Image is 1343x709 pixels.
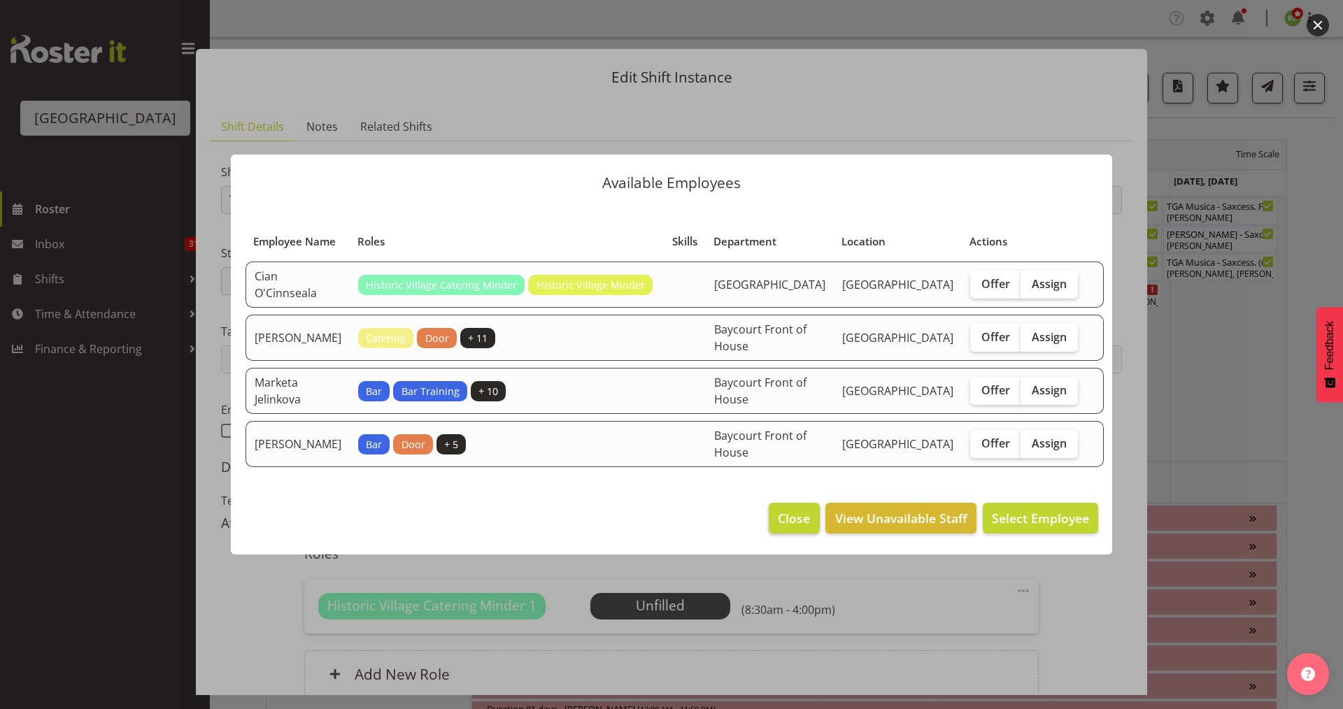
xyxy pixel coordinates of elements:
[842,383,953,399] span: [GEOGRAPHIC_DATA]
[713,234,776,250] span: Department
[537,278,645,293] span: Historic Village Minder
[983,503,1098,533] button: Select Employee
[402,384,460,399] span: Bar Training
[981,330,1010,344] span: Offer
[245,176,1098,190] p: Available Employees
[246,368,350,414] td: Marketa Jelinkova
[357,234,385,250] span: Roles
[714,322,806,354] span: Baycourt Front of House
[969,234,1007,250] span: Actions
[825,503,976,533] button: View Unavailable Staff
[1323,321,1336,370] span: Feedback
[1032,330,1067,344] span: Assign
[246,421,350,467] td: [PERSON_NAME]
[714,375,806,407] span: Baycourt Front of House
[444,437,458,452] span: + 5
[246,315,350,361] td: [PERSON_NAME]
[842,330,953,345] span: [GEOGRAPHIC_DATA]
[992,510,1089,527] span: Select Employee
[769,503,819,533] button: Close
[981,383,1010,397] span: Offer
[841,234,886,250] span: Location
[1032,383,1067,397] span: Assign
[366,278,517,293] span: Historic Village Catering Minder
[1032,277,1067,291] span: Assign
[366,331,406,346] span: Catering
[778,509,810,527] span: Close
[1301,667,1315,681] img: help-xxl-2.png
[366,437,382,452] span: Bar
[842,277,953,292] span: [GEOGRAPHIC_DATA]
[478,384,498,399] span: + 10
[714,277,825,292] span: [GEOGRAPHIC_DATA]
[425,331,449,346] span: Door
[714,428,806,460] span: Baycourt Front of House
[835,509,967,527] span: View Unavailable Staff
[468,331,488,346] span: + 11
[1032,436,1067,450] span: Assign
[672,234,697,250] span: Skills
[981,277,1010,291] span: Offer
[981,436,1010,450] span: Offer
[842,436,953,452] span: [GEOGRAPHIC_DATA]
[253,234,336,250] span: Employee Name
[402,437,425,452] span: Door
[246,262,350,308] td: Cian O'Cinnseala
[366,384,382,399] span: Bar
[1316,307,1343,402] button: Feedback - Show survey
